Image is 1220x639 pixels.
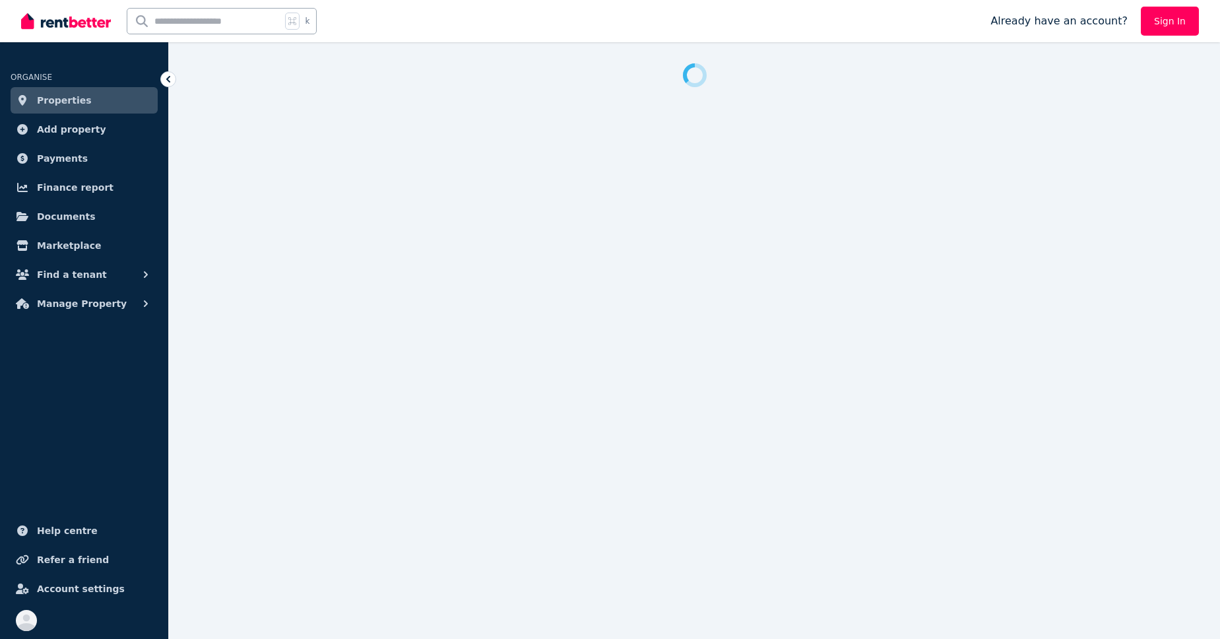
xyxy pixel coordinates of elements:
span: Add property [37,121,106,137]
a: Payments [11,145,158,172]
a: Help centre [11,518,158,544]
span: Manage Property [37,296,127,312]
span: Finance report [37,180,113,195]
span: Payments [37,151,88,166]
span: ORGANISE [11,73,52,82]
a: Refer a friend [11,547,158,573]
a: Documents [11,203,158,230]
span: Already have an account? [990,13,1128,29]
a: Sign In [1141,7,1199,36]
span: Documents [37,209,96,224]
button: Find a tenant [11,261,158,288]
a: Add property [11,116,158,143]
span: Marketplace [37,238,101,253]
span: Account settings [37,581,125,597]
img: RentBetter [21,11,111,31]
a: Properties [11,87,158,114]
span: Properties [37,92,92,108]
span: Find a tenant [37,267,107,283]
span: k [305,16,309,26]
span: Help centre [37,523,98,539]
a: Account settings [11,576,158,602]
span: Refer a friend [37,552,109,568]
a: Marketplace [11,232,158,259]
button: Manage Property [11,290,158,317]
a: Finance report [11,174,158,201]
